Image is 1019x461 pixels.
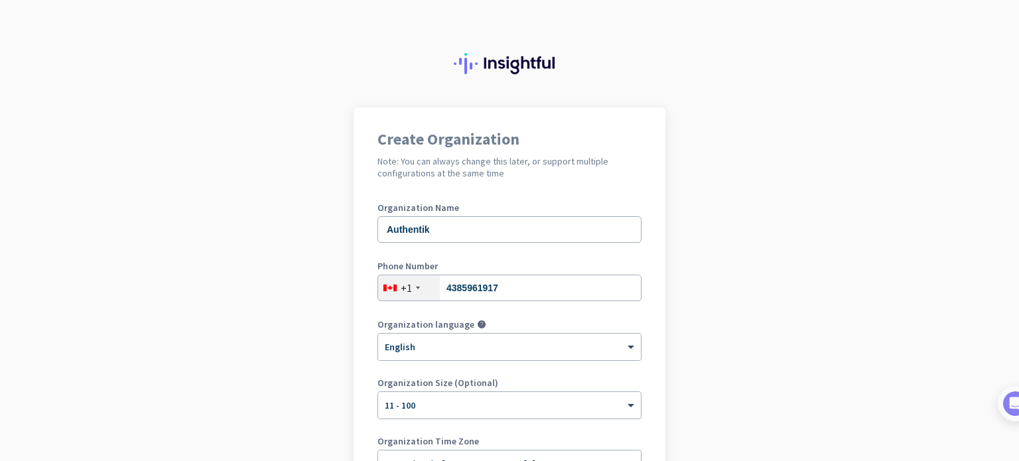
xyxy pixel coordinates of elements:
[454,53,565,74] img: Insightful
[377,216,642,243] input: What is the name of your organization?
[377,320,474,329] label: Organization language
[377,203,642,212] label: Organization Name
[477,320,486,329] i: help
[377,131,642,147] h1: Create Organization
[401,281,412,295] div: +1
[377,436,642,446] label: Organization Time Zone
[377,275,642,301] input: 506-234-5678
[377,261,642,271] label: Phone Number
[377,155,642,179] h2: Note: You can always change this later, or support multiple configurations at the same time
[377,378,642,387] label: Organization Size (Optional)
